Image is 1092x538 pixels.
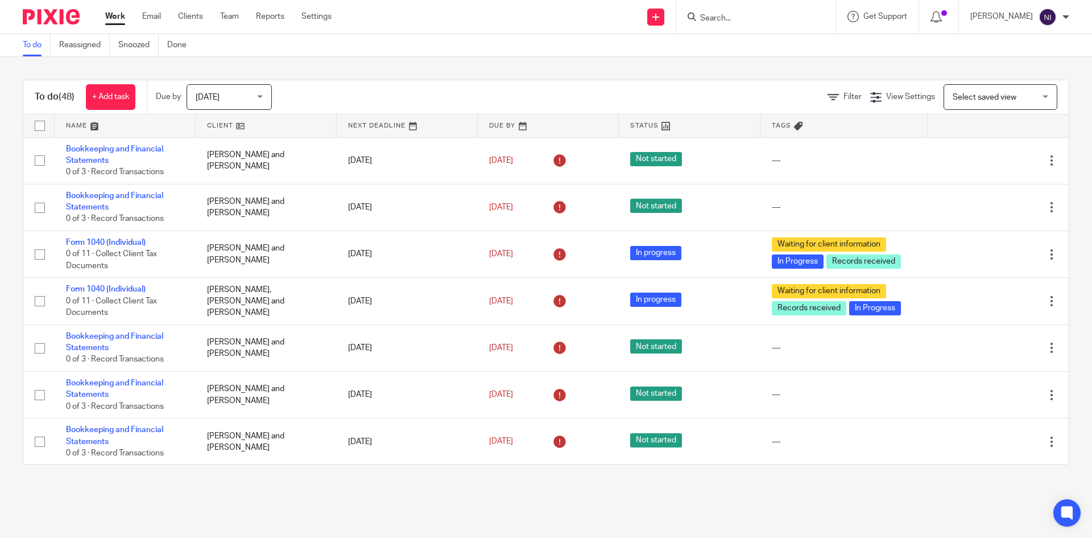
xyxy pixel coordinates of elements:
[118,34,159,56] a: Snoozed
[886,93,935,101] span: View Settings
[337,325,478,371] td: [DATE]
[196,184,337,231] td: [PERSON_NAME] and [PERSON_NAME]
[630,246,681,260] span: In progress
[772,237,886,252] span: Waiting for client information
[772,342,916,354] div: ---
[489,203,513,211] span: [DATE]
[105,11,125,22] a: Work
[66,145,163,165] a: Bookkeeping and Financial Statements
[630,387,682,401] span: Not started
[863,13,907,20] span: Get Support
[630,152,682,166] span: Not started
[849,301,901,315] span: In Progress
[630,199,682,213] span: Not started
[337,418,478,465] td: [DATE]
[196,93,220,101] span: [DATE]
[66,192,163,211] a: Bookkeeping and Financial Statements
[772,155,916,166] div: ---
[489,391,513,399] span: [DATE]
[66,356,164,364] span: 0 of 3 · Record Transactions
[337,137,478,184] td: [DATE]
[66,168,164,176] span: 0 of 3 · Record Transactions
[489,344,513,352] span: [DATE]
[66,403,164,410] span: 0 of 3 · Record Transactions
[489,438,513,446] span: [DATE]
[196,372,337,418] td: [PERSON_NAME] and [PERSON_NAME]
[772,122,791,129] span: Tags
[772,436,916,447] div: ---
[630,293,681,307] span: In progress
[772,254,824,269] span: In Progress
[196,278,337,325] td: [PERSON_NAME], [PERSON_NAME] and [PERSON_NAME]
[826,254,901,269] span: Records received
[337,184,478,231] td: [DATE]
[953,93,1016,101] span: Select saved view
[167,34,195,56] a: Done
[196,325,337,371] td: [PERSON_NAME] and [PERSON_NAME]
[66,332,163,352] a: Bookkeeping and Financial Statements
[178,11,203,22] a: Clients
[970,11,1033,22] p: [PERSON_NAME]
[66,239,146,247] a: Form 1040 (Individual)
[66,449,164,457] span: 0 of 3 · Record Transactions
[337,278,478,325] td: [DATE]
[843,93,862,101] span: Filter
[66,426,163,445] a: Bookkeeping and Financial Statements
[196,418,337,465] td: [PERSON_NAME] and [PERSON_NAME]
[256,11,284,22] a: Reports
[66,250,157,270] span: 0 of 11 · Collect Client Tax Documents
[337,372,478,418] td: [DATE]
[196,137,337,184] td: [PERSON_NAME] and [PERSON_NAME]
[35,91,75,103] h1: To do
[23,9,80,24] img: Pixie
[66,215,164,223] span: 0 of 3 · Record Transactions
[772,389,916,400] div: ---
[156,91,181,102] p: Due by
[59,92,75,101] span: (48)
[699,14,801,24] input: Search
[66,285,146,293] a: Form 1040 (Individual)
[489,157,513,165] span: [DATE]
[301,11,332,22] a: Settings
[220,11,239,22] a: Team
[630,339,682,354] span: Not started
[66,379,163,399] a: Bookkeeping and Financial Statements
[1039,8,1057,26] img: svg%3E
[630,433,682,447] span: Not started
[196,231,337,277] td: [PERSON_NAME] and [PERSON_NAME]
[772,202,916,213] div: ---
[772,284,886,298] span: Waiting for client information
[142,11,161,22] a: Email
[489,250,513,258] span: [DATE]
[489,297,513,305] span: [DATE]
[59,34,110,56] a: Reassigned
[337,231,478,277] td: [DATE]
[23,34,51,56] a: To do
[66,297,157,317] span: 0 of 11 · Collect Client Tax Documents
[772,301,846,315] span: Records received
[86,84,135,110] a: + Add task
